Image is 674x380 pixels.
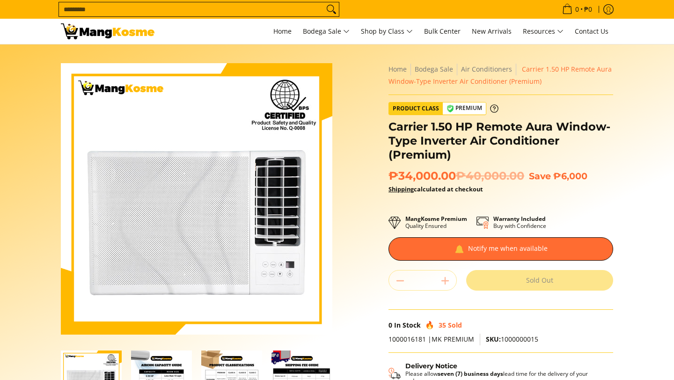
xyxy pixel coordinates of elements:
span: New Arrivals [472,27,512,36]
a: Home [269,19,296,44]
a: Bodega Sale [415,65,453,73]
img: Carrier 1.50 HP Remote Aura Window-Type Inverter Air Conditioner (Premium) [61,63,332,335]
strong: calculated at checkout [388,185,483,193]
p: Quality Ensured [405,215,467,229]
span: Resources [523,26,564,37]
span: Product Class [389,102,443,115]
span: Contact Us [575,27,608,36]
span: ₱0 [583,6,593,13]
h1: Carrier 1.50 HP Remote Aura Window-Type Inverter Air Conditioner (Premium) [388,120,613,162]
a: Shipping [388,185,414,193]
span: Premium [443,102,486,114]
span: In Stock [394,321,421,329]
span: Bodega Sale [303,26,350,37]
del: ₱40,000.00 [456,169,524,183]
a: Air Conditioners [461,65,512,73]
span: SKU: [486,335,501,343]
span: 0 [388,321,392,329]
a: Shop by Class [356,19,418,44]
span: 0 [574,6,580,13]
a: Contact Us [570,19,613,44]
strong: Delivery Notice [405,362,457,370]
a: Home [388,65,407,73]
span: 1000016181 |MK PREMIUM [388,335,474,343]
span: Home [273,27,292,36]
a: Resources [518,19,568,44]
a: Bulk Center [419,19,465,44]
nav: Breadcrumbs [388,63,613,88]
span: Bulk Center [424,27,461,36]
span: 1000000015 [486,335,538,343]
span: 35 [439,321,446,329]
span: • [559,4,595,15]
span: Save [529,170,551,182]
span: Shop by Class [361,26,413,37]
span: ₱6,000 [553,170,587,182]
a: New Arrivals [467,19,516,44]
button: Search [324,2,339,16]
a: Bodega Sale [298,19,354,44]
strong: MangKosme Premium [405,215,467,223]
span: Sold [448,321,462,329]
img: Carrier Aura 1.5 HP Window-Type Remote Inverter Aircon l Mang Kosme [61,23,154,39]
a: Product Class Premium [388,102,498,115]
nav: Main Menu [164,19,613,44]
strong: Warranty Included [493,215,546,223]
span: Carrier 1.50 HP Remote Aura Window-Type Inverter Air Conditioner (Premium) [388,65,612,86]
p: Buy with Confidence [493,215,546,229]
strong: seven (7) business days [438,370,503,378]
img: premium-badge-icon.webp [447,105,454,112]
span: ₱34,000.00 [388,169,524,183]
